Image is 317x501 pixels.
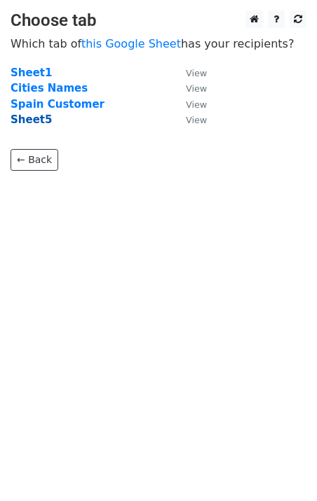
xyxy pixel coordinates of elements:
a: Sheet5 [11,113,52,126]
a: View [172,98,207,111]
a: ← Back [11,149,58,171]
a: View [172,66,207,79]
small: View [186,68,207,78]
a: Spain Customer [11,98,104,111]
iframe: Chat Widget [247,434,317,501]
p: Which tab of has your recipients? [11,36,306,51]
a: Cities Names [11,82,88,94]
h3: Choose tab [11,10,306,31]
a: View [172,113,207,126]
small: View [186,83,207,94]
a: Sheet1 [11,66,52,79]
a: this Google Sheet [81,37,181,50]
a: View [172,82,207,94]
small: View [186,99,207,110]
small: View [186,115,207,125]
